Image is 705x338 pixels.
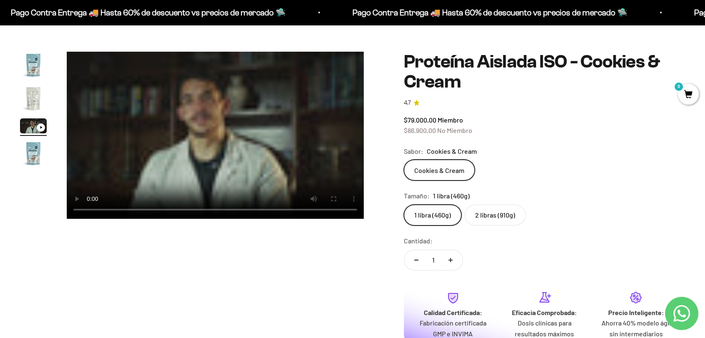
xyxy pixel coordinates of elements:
img: Proteína Aislada ISO - Cookies & Cream [20,52,47,78]
a: 0 [678,90,699,100]
button: Ir al artículo 4 [20,140,47,169]
legend: Tamaño: [404,190,430,201]
p: Pago Contra Entrega 🚚 Hasta 60% de descuento vs precios de mercado 🛸 [352,6,627,19]
strong: Eficacia Comprobada: [512,308,577,316]
img: Proteína Aislada ISO - Cookies & Cream [20,140,47,167]
h1: Proteína Aislada ISO - Cookies & Cream [404,52,685,92]
button: Ir al artículo 2 [20,85,47,114]
span: 4.7 [404,98,411,108]
p: Pago Contra Entrega 🚚 Hasta 60% de descuento vs precios de mercado 🛸 [11,6,286,19]
span: Miembro [438,116,463,124]
strong: Precio Inteligente: [608,308,664,316]
span: $79.000,00 [404,116,436,124]
span: $86.900,00 [404,126,436,134]
legend: Sabor: [404,146,423,157]
button: Reducir cantidad [404,250,428,270]
label: Cantidad: [404,235,433,246]
mark: 0 [674,82,684,92]
a: 4.74.7 de 5.0 estrellas [404,98,685,108]
button: Ir al artículo 1 [20,52,47,81]
img: Proteína Aislada ISO - Cookies & Cream [20,85,47,112]
button: Ir al artículo 3 [20,118,47,136]
span: No Miembro [437,126,472,134]
strong: Calidad Certificada: [424,308,482,316]
span: 1 libra (460g) [433,190,470,201]
span: Cookies & Cream [427,146,477,157]
button: Aumentar cantidad [438,250,463,270]
video: Proteína Aislada ISO - Cookies & Cream [67,52,364,219]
